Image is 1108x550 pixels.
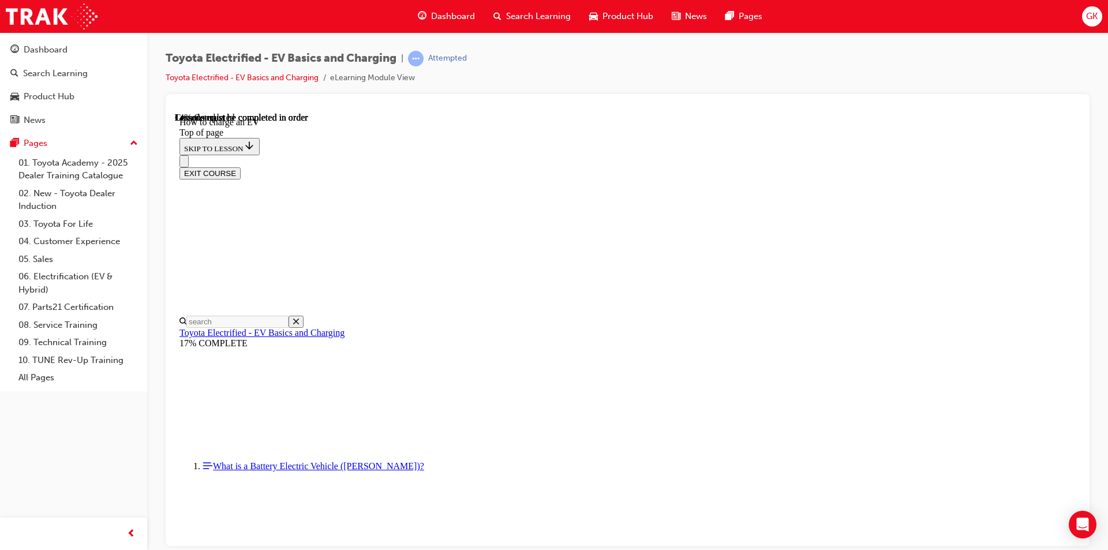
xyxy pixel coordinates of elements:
[5,133,143,154] button: Pages
[14,334,143,351] a: 09. Technical Training
[1069,511,1096,538] div: Open Intercom Messenger
[5,43,14,55] button: Close navigation menu
[5,37,143,133] button: DashboardSearch LearningProduct HubNews
[408,51,424,66] span: learningRecordVerb_ATTEMPT-icon
[5,110,143,131] a: News
[14,316,143,334] a: 08. Service Training
[14,154,143,185] a: 01. Toyota Academy - 2025 Dealer Training Catalogue
[24,43,68,57] div: Dashboard
[418,9,426,24] span: guage-icon
[1082,6,1102,27] button: GK
[130,136,138,151] span: up-icon
[5,15,901,25] div: Top of page
[716,5,772,28] a: pages-iconPages
[24,137,47,150] div: Pages
[14,185,143,215] a: 02. New - Toyota Dealer Induction
[10,115,19,126] span: news-icon
[14,268,143,298] a: 06. Electrification (EV & Hybrid)
[5,39,143,61] a: Dashboard
[166,73,319,83] a: Toyota Electrified - EV Basics and Charging
[330,72,415,85] li: eLearning Module View
[12,203,114,215] input: Search
[10,92,19,102] span: car-icon
[127,527,136,541] span: prev-icon
[6,3,98,29] img: Trak
[602,10,653,23] span: Product Hub
[14,215,143,233] a: 03. Toyota For Life
[5,5,901,15] div: How to charge an EV
[14,233,143,250] a: 04. Customer Experience
[5,63,143,84] a: Search Learning
[14,351,143,369] a: 10. TUNE Rev-Up Training
[5,55,66,67] button: EXIT COURSE
[580,5,662,28] a: car-iconProduct Hub
[506,10,571,23] span: Search Learning
[14,369,143,387] a: All Pages
[10,139,19,149] span: pages-icon
[428,53,467,64] div: Attempted
[685,10,707,23] span: News
[10,69,18,79] span: search-icon
[24,90,74,103] div: Product Hub
[672,9,680,24] span: news-icon
[5,86,143,107] a: Product Hub
[493,9,501,24] span: search-icon
[401,52,403,65] span: |
[589,9,598,24] span: car-icon
[10,45,19,55] span: guage-icon
[166,52,396,65] span: Toyota Electrified - EV Basics and Charging
[14,298,143,316] a: 07. Parts21 Certification
[23,67,88,80] div: Search Learning
[484,5,580,28] a: search-iconSearch Learning
[431,10,475,23] span: Dashboard
[739,10,762,23] span: Pages
[1086,10,1098,23] span: GK
[5,25,85,43] button: SKIP TO LESSON
[5,215,170,225] a: Toyota Electrified - EV Basics and Charging
[14,250,143,268] a: 05. Sales
[24,114,46,127] div: News
[725,9,734,24] span: pages-icon
[9,32,80,40] span: SKIP TO LESSON
[5,226,901,236] div: 17% COMPLETE
[662,5,716,28] a: news-iconNews
[409,5,484,28] a: guage-iconDashboard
